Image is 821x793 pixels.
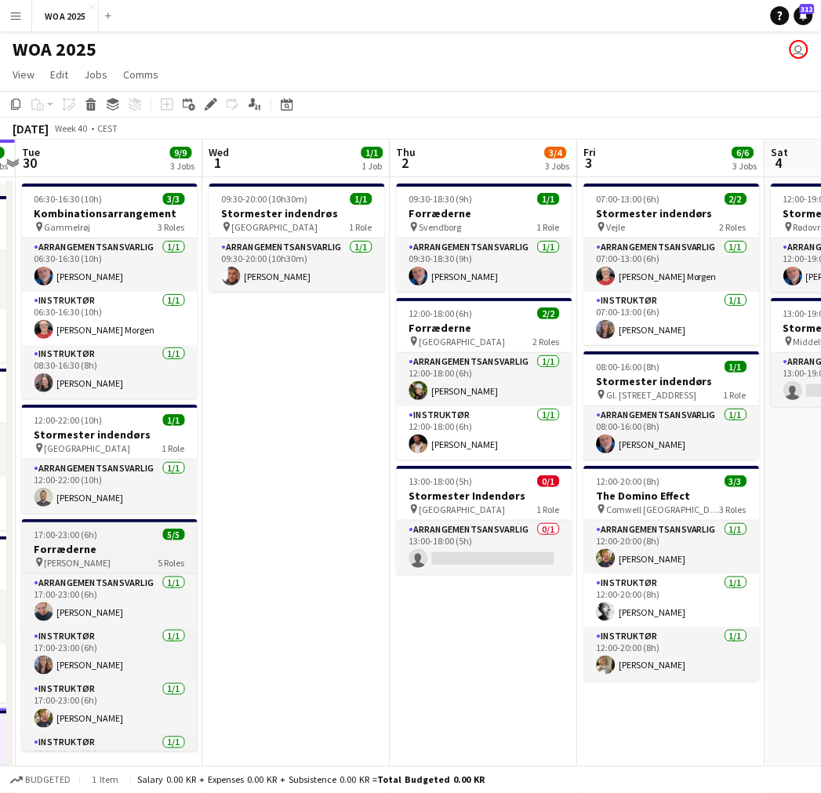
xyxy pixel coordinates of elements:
[397,521,572,574] app-card-role: Arrangementsansvarlig0/113:00-18:00 (5h)
[397,489,572,503] h3: Stormester Indendørs
[117,64,165,85] a: Comms
[584,466,760,681] app-job-card: 12:00-20:00 (8h)3/3The Domino Effect Comwell [GEOGRAPHIC_DATA]3 RolesArrangementsansvarlig1/112:0...
[538,307,560,319] span: 2/2
[22,574,198,627] app-card-role: Arrangementsansvarlig1/117:00-23:00 (6h)[PERSON_NAME]
[22,184,198,398] app-job-card: 06:30-16:30 (10h)3/3Kombinationsarrangement Gammelrøj3 RolesArrangementsansvarlig1/106:30-16:30 (...
[584,184,760,345] app-job-card: 07:00-13:00 (6h)2/2Stormester indendørs Vejle2 RolesArrangementsansvarlig1/107:00-13:00 (6h)[PERS...
[794,6,813,25] a: 312
[163,414,185,426] span: 1/1
[721,504,747,515] span: 3 Roles
[769,154,789,172] span: 4
[123,67,158,82] span: Comms
[584,206,760,220] h3: Stormester indendørs
[597,193,660,205] span: 07:00-13:00 (6h)
[597,361,660,373] span: 08:00-16:00 (8h)
[137,774,485,786] div: Salary 0.00 KR + Expenses 0.00 KR + Subsistence 0.00 KR =
[584,521,760,574] app-card-role: Arrangementsansvarlig1/112:00-20:00 (8h)[PERSON_NAME]
[171,160,195,172] div: 3 Jobs
[362,160,383,172] div: 1 Job
[207,154,230,172] span: 1
[97,122,118,134] div: CEST
[350,221,372,233] span: 1 Role
[22,292,198,345] app-card-role: Instruktør1/106:30-16:30 (10h)[PERSON_NAME] Morgen
[397,353,572,406] app-card-role: Arrangementsansvarlig1/112:00-18:00 (6h)[PERSON_NAME]
[537,221,560,233] span: 1 Role
[8,772,73,789] button: Budgeted
[22,734,198,788] app-card-role: Instruktør1/117:00-23:00 (6h)
[35,414,103,426] span: 12:00-22:00 (10h)
[35,193,103,205] span: 06:30-16:30 (10h)
[222,193,308,205] span: 09:30-20:00 (10h30m)
[163,529,185,540] span: 5/5
[733,160,757,172] div: 3 Jobs
[45,557,111,569] span: [PERSON_NAME]
[351,193,372,205] span: 1/1
[22,206,198,220] h3: Kombinationsarrangement
[22,145,40,159] span: Tue
[732,147,754,158] span: 6/6
[409,193,473,205] span: 09:30-18:30 (9h)
[170,147,192,158] span: 9/9
[545,147,567,158] span: 3/4
[22,519,198,751] app-job-card: 17:00-23:00 (6h)5/5Forræderne [PERSON_NAME]5 RolesArrangementsansvarlig1/117:00-23:00 (6h)[PERSON...
[721,221,747,233] span: 2 Roles
[45,442,131,454] span: [GEOGRAPHIC_DATA]
[13,38,96,61] h1: WOA 2025
[377,774,485,786] span: Total Budgeted 0.00 KR
[45,221,91,233] span: Gammelrøj
[22,405,198,513] div: 12:00-22:00 (10h)1/1Stormester indendørs [GEOGRAPHIC_DATA]1 RoleArrangementsansvarlig1/112:00-22:...
[725,475,747,487] span: 3/3
[537,504,560,515] span: 1 Role
[158,557,185,569] span: 5 Roles
[209,184,385,292] app-job-card: 09:30-20:00 (10h30m)1/1Stormester indendrøs [GEOGRAPHIC_DATA]1 RoleArrangementsansvarlig1/109:30-...
[420,504,506,515] span: [GEOGRAPHIC_DATA]
[209,238,385,292] app-card-role: Arrangementsansvarlig1/109:30-20:00 (10h30m)[PERSON_NAME]
[22,345,198,398] app-card-role: Instruktør1/108:30-16:30 (8h)[PERSON_NAME]
[584,489,760,503] h3: The Domino Effect
[584,574,760,627] app-card-role: Instruktør1/112:00-20:00 (8h)[PERSON_NAME]
[44,64,74,85] a: Edit
[772,145,789,159] span: Sat
[546,160,570,172] div: 3 Jobs
[13,67,35,82] span: View
[582,154,597,172] span: 3
[397,184,572,292] app-job-card: 09:30-18:30 (9h)1/1Forræderne Svendborg1 RoleArrangementsansvarlig1/109:30-18:30 (9h)[PERSON_NAME]
[35,529,98,540] span: 17:00-23:00 (6h)
[32,1,99,31] button: WOA 2025
[78,64,114,85] a: Jobs
[361,147,383,158] span: 1/1
[158,221,185,233] span: 3 Roles
[163,193,185,205] span: 3/3
[607,221,626,233] span: Vejle
[20,154,40,172] span: 30
[397,206,572,220] h3: Forræderne
[84,67,107,82] span: Jobs
[538,193,560,205] span: 1/1
[584,406,760,460] app-card-role: Arrangementsansvarlig1/108:00-16:00 (8h)[PERSON_NAME]
[162,442,185,454] span: 1 Role
[800,4,815,14] span: 312
[397,298,572,460] app-job-card: 12:00-18:00 (6h)2/2Forræderne [GEOGRAPHIC_DATA]2 RolesArrangementsansvarlig1/112:00-18:00 (6h)[PE...
[584,145,597,159] span: Fri
[86,774,124,786] span: 1 item
[533,336,560,347] span: 2 Roles
[584,238,760,292] app-card-role: Arrangementsansvarlig1/107:00-13:00 (6h)[PERSON_NAME] Morgen
[409,307,473,319] span: 12:00-18:00 (6h)
[584,627,760,681] app-card-role: Instruktør1/112:00-20:00 (8h)[PERSON_NAME]
[420,336,506,347] span: [GEOGRAPHIC_DATA]
[397,466,572,574] div: 13:00-18:00 (5h)0/1Stormester Indendørs [GEOGRAPHIC_DATA]1 RoleArrangementsansvarlig0/113:00-18:0...
[725,389,747,401] span: 1 Role
[22,427,198,442] h3: Stormester indendørs
[22,681,198,734] app-card-role: Instruktør1/117:00-23:00 (6h)[PERSON_NAME]
[538,475,560,487] span: 0/1
[13,121,49,136] div: [DATE]
[584,374,760,388] h3: Stormester indendørs
[397,145,416,159] span: Thu
[22,627,198,681] app-card-role: Instruktør1/117:00-23:00 (6h)[PERSON_NAME]
[409,475,473,487] span: 13:00-18:00 (5h)
[725,193,747,205] span: 2/2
